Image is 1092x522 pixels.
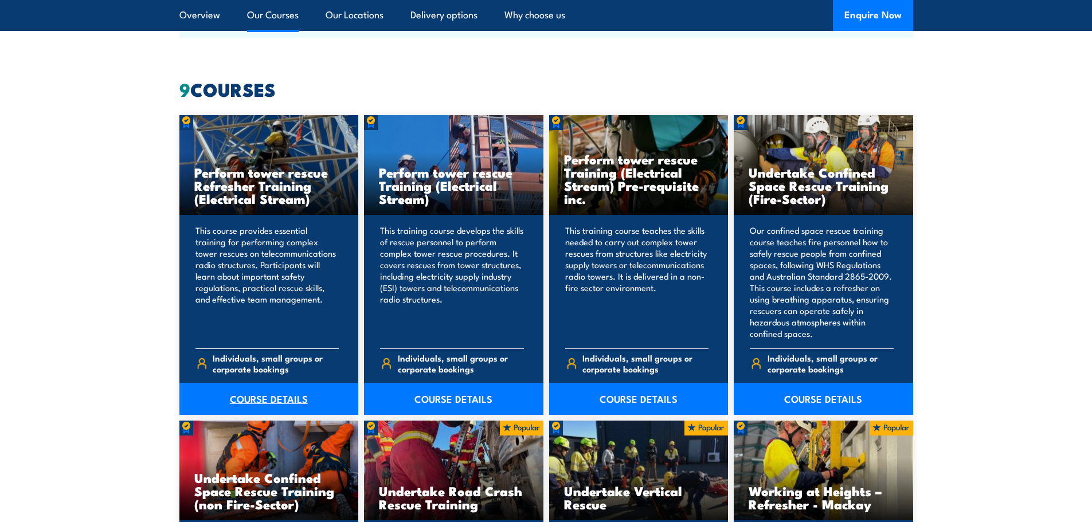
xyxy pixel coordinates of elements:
h3: Undertake Road Crash Rescue Training [379,484,529,511]
span: Individuals, small groups or corporate bookings [398,352,524,374]
h3: Perform tower rescue Training (Electrical Stream) Pre-requisite inc. [564,152,714,205]
h2: COURSES [179,81,913,97]
h3: Undertake Vertical Rescue [564,484,714,511]
h3: Undertake Confined Space Rescue Training (non Fire-Sector) [194,471,344,511]
p: This training course teaches the skills needed to carry out complex tower rescues from structures... [565,225,709,339]
span: Individuals, small groups or corporate bookings [582,352,709,374]
a: COURSE DETAILS [179,383,359,415]
h3: Working at Heights – Refresher - Mackay [749,484,898,511]
h3: Undertake Confined Space Rescue Training (Fire-Sector) [749,166,898,205]
a: COURSE DETAILS [734,383,913,415]
p: Our confined space rescue training course teaches fire personnel how to safely rescue people from... [750,225,894,339]
span: Individuals, small groups or corporate bookings [213,352,339,374]
span: Individuals, small groups or corporate bookings [768,352,894,374]
p: This training course develops the skills of rescue personnel to perform complex tower rescue proc... [380,225,524,339]
strong: 9 [179,74,190,103]
a: COURSE DETAILS [364,383,543,415]
p: This course provides essential training for performing complex tower rescues on telecommunication... [195,225,339,339]
a: COURSE DETAILS [549,383,729,415]
h3: Perform tower rescue Refresher Training (Electrical Stream) [194,166,344,205]
h3: Perform tower rescue Training (Electrical Stream) [379,166,529,205]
